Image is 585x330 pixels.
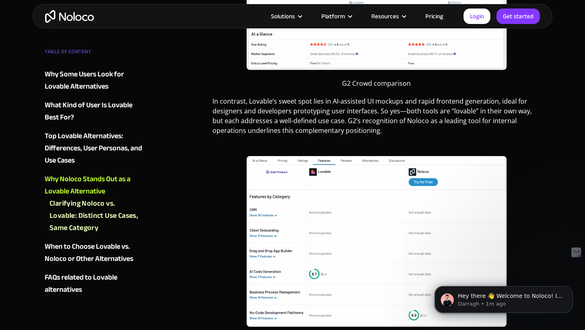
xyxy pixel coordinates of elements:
a: Login [464,9,490,24]
a: Top Lovable Alternatives: Differences, User Personas, and Use Cases‍ [45,130,143,167]
p: In contrast, Lovable’s sweet spot lies in AI-assisted UI mockups and rapid frontend generation, i... [212,96,540,141]
div: Solutions [271,11,295,22]
div: TABLE OF CONTENT [45,46,143,62]
div: Resources [371,11,399,22]
div: Solutions [261,11,311,22]
div: Platform [321,11,345,22]
a: G2 Crowd comparison [342,79,411,88]
a: Why Some Users Look for Lovable Alternatives [45,68,143,93]
a: Why Noloco Stands Out as a Lovable Alternative [45,173,143,198]
a: FAQs related to Lovable alternatives [45,271,143,296]
a: home [45,10,94,23]
a: What Kind of User Is Lovable Best For? [45,99,143,124]
a: Pricing [415,11,453,22]
iframe: Intercom notifications message [422,269,585,326]
a: Get started [496,9,540,24]
div: Platform [311,11,361,22]
a: When to Choose Lovable vs. Noloco or Other Alternatives [45,241,143,265]
div: Resources [361,11,415,22]
a: Clarifying Noloco vs. Lovable: Distinct Use Cases, Same Category [50,198,143,234]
